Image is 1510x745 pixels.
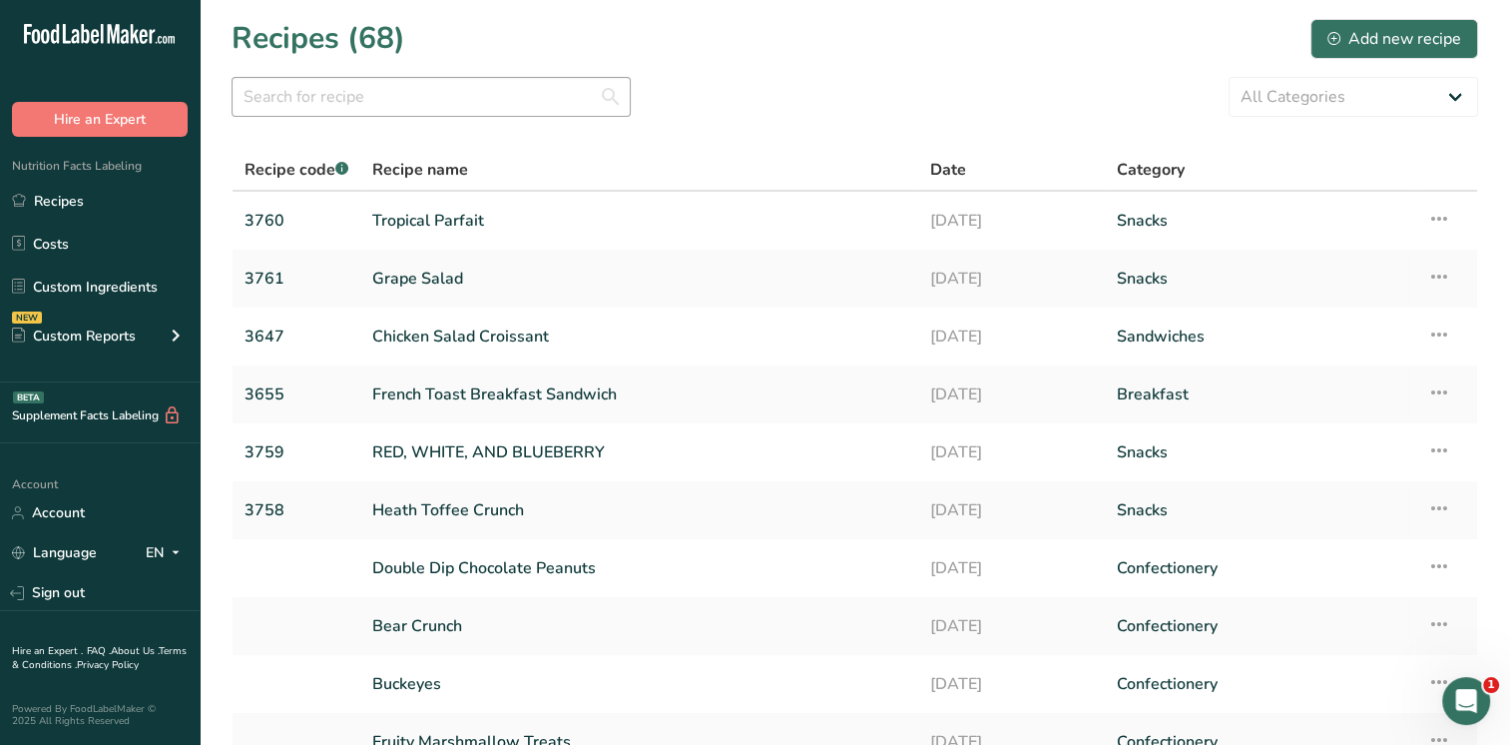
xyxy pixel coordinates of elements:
[930,200,1093,242] a: [DATE]
[930,316,1093,358] a: [DATE]
[245,200,348,242] a: 3760
[87,644,111,658] a: FAQ .
[372,605,906,647] a: Bear Crunch
[930,258,1093,300] a: [DATE]
[930,663,1093,705] a: [DATE]
[372,547,906,589] a: Double Dip Chocolate Peanuts
[1310,19,1478,59] button: Add new recipe
[12,703,188,727] div: Powered By FoodLabelMaker © 2025 All Rights Reserved
[1117,489,1403,531] a: Snacks
[245,431,348,473] a: 3759
[1117,373,1403,415] a: Breakfast
[930,431,1093,473] a: [DATE]
[13,391,44,403] div: BETA
[930,605,1093,647] a: [DATE]
[930,547,1093,589] a: [DATE]
[1117,158,1185,182] span: Category
[77,658,139,672] a: Privacy Policy
[372,489,906,531] a: Heath Toffee Crunch
[1117,200,1403,242] a: Snacks
[12,102,188,137] button: Hire an Expert
[1117,316,1403,358] a: Sandwiches
[372,431,906,473] a: RED, WHITE, AND BLUEBERRY
[111,644,159,658] a: About Us .
[12,644,83,658] a: Hire an Expert .
[1117,547,1403,589] a: Confectionery
[146,541,188,565] div: EN
[245,489,348,531] a: 3758
[245,159,348,181] span: Recipe code
[1327,27,1461,51] div: Add new recipe
[372,158,468,182] span: Recipe name
[245,258,348,300] a: 3761
[12,535,97,570] a: Language
[1117,431,1403,473] a: Snacks
[1117,258,1403,300] a: Snacks
[1117,605,1403,647] a: Confectionery
[372,316,906,358] a: Chicken Salad Croissant
[372,373,906,415] a: French Toast Breakfast Sandwich
[930,489,1093,531] a: [DATE]
[372,663,906,705] a: Buckeyes
[1483,677,1499,693] span: 1
[372,200,906,242] a: Tropical Parfait
[372,258,906,300] a: Grape Salad
[12,644,187,672] a: Terms & Conditions .
[245,373,348,415] a: 3655
[245,316,348,358] a: 3647
[232,16,405,61] h1: Recipes (68)
[930,373,1093,415] a: [DATE]
[1117,663,1403,705] a: Confectionery
[12,326,136,347] div: Custom Reports
[232,77,631,117] input: Search for recipe
[930,158,966,182] span: Date
[12,312,42,324] div: NEW
[1442,677,1490,725] iframe: Intercom live chat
